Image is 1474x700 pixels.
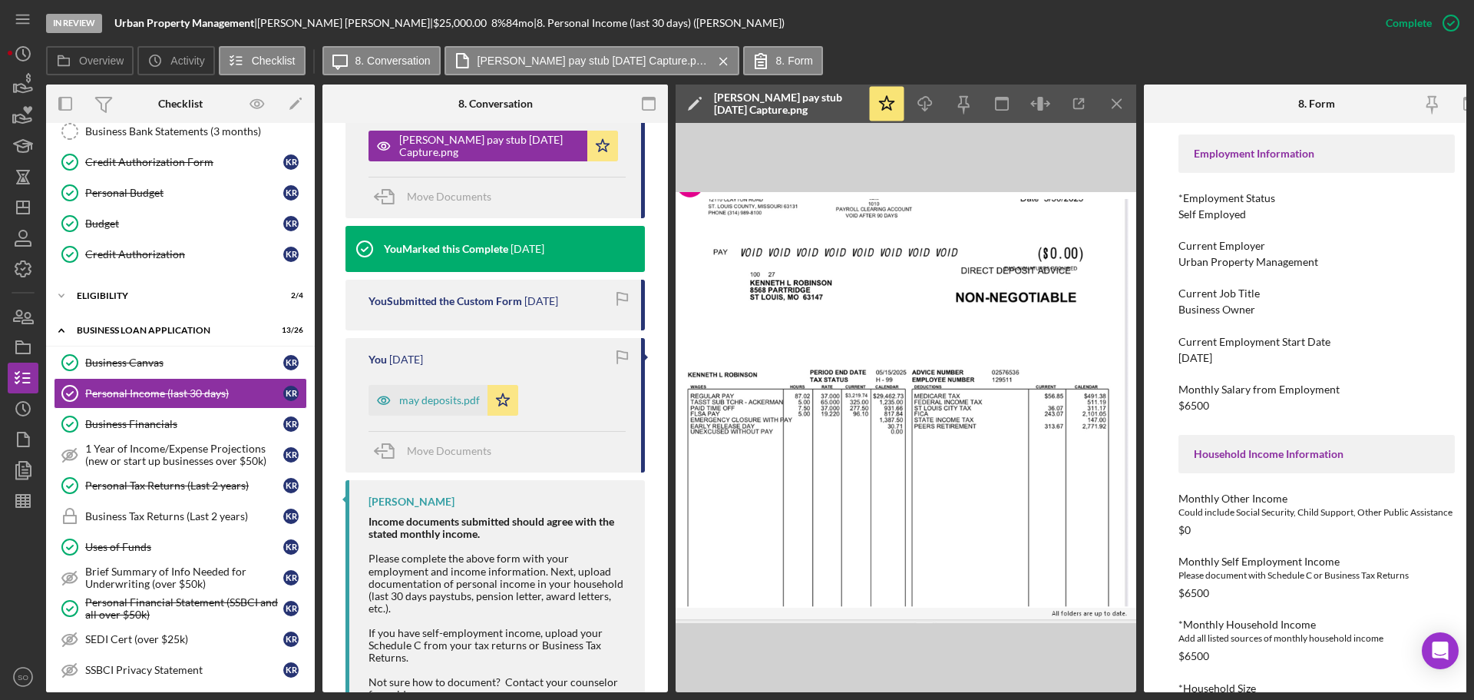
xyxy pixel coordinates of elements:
[283,355,299,370] div: K R
[85,479,283,492] div: Personal Tax Returns (Last 2 years)
[54,378,307,409] a: Personal Income (last 30 days)KR
[524,295,558,307] time: 2025-06-23 19:51
[368,496,454,508] div: [PERSON_NAME]
[85,418,283,430] div: Business Financials
[257,17,433,29] div: [PERSON_NAME] [PERSON_NAME] |
[714,91,860,116] div: [PERSON_NAME] pay stub [DATE] Capture.png
[85,633,283,645] div: SEDI Cert (over $25k)
[368,177,507,216] button: Move Documents
[399,134,580,158] div: [PERSON_NAME] pay stub [DATE] Capture.png
[283,416,299,432] div: K R
[355,55,431,67] label: 8. Conversation
[676,123,1136,692] img: Preview
[85,357,283,369] div: Business Canvas
[114,16,254,29] b: Urban Property Management
[283,447,299,463] div: K R
[283,185,299,201] div: K R
[1178,287,1455,300] div: Current Job Title
[368,131,618,161] button: [PERSON_NAME] pay stub [DATE] Capture.png
[1178,587,1209,599] div: $6500
[158,98,203,110] div: Checklist
[54,147,307,177] a: Credit Authorization FormKR
[368,353,387,366] div: You
[322,46,441,75] button: 8. Conversation
[54,532,307,562] a: Uses of FundsKR
[1178,400,1209,412] div: $6500
[85,664,283,676] div: SSBCI Privacy Statement
[46,14,102,33] div: In Review
[54,655,307,685] a: SSBCI Privacy StatementKR
[54,208,307,239] a: BudgetKR
[283,478,299,493] div: K R
[1178,352,1212,364] div: [DATE]
[1178,619,1455,631] div: *Monthly Household Income
[433,17,491,29] div: $25,000.00
[1178,682,1455,695] div: *Household Size
[1298,98,1335,110] div: 8. Form
[458,98,533,110] div: 8. Conversation
[368,295,522,307] div: You Submitted the Custom Form
[54,470,307,501] a: Personal Tax Returns (Last 2 years)KR
[1178,493,1455,505] div: Monthly Other Income
[1386,8,1432,38] div: Complete
[1178,208,1246,221] div: Self Employed
[1422,632,1459,669] div: Open Intercom Messenger
[54,593,307,624] a: Personal Financial Statement (SSBCI and all over $50k)KR
[368,552,630,614] div: Please complete the above form with your employment and income information. Next, upload document...
[384,243,508,255] div: You Marked this Complete
[85,596,283,621] div: Personal Financial Statement (SSBCI and all over $50k)
[1178,556,1455,568] div: Monthly Self Employment Income
[1178,383,1455,396] div: Monthly Salary from Employment
[85,187,283,199] div: Personal Budget
[1178,650,1209,662] div: $6500
[1178,631,1455,646] div: Add all listed sources of monthly household income
[283,539,299,555] div: K R
[54,624,307,655] a: SEDI Cert (over $25k)KR
[283,662,299,678] div: K R
[407,444,491,457] span: Move Documents
[283,509,299,524] div: K R
[491,17,506,29] div: 8 %
[283,247,299,262] div: K R
[1178,524,1191,536] div: $0
[506,17,534,29] div: 84 mo
[478,55,708,67] label: [PERSON_NAME] pay stub [DATE] Capture.png
[54,347,307,378] a: Business CanvasKR
[407,190,491,203] span: Move Documents
[137,46,214,75] button: Activity
[54,116,307,147] a: Business Bank Statements (3 months)
[54,409,307,440] a: Business FinancialsKR
[283,216,299,231] div: K R
[368,385,518,416] button: may deposits.pdf
[511,243,544,255] time: 2025-06-23 19:51
[1194,148,1439,160] div: Employment Information
[1178,568,1455,583] div: Please document with Schedule C or Business Tax Returns
[1178,240,1455,252] div: Current Employer
[1178,336,1455,348] div: Current Employment Start Date
[1370,8,1466,38] button: Complete
[743,46,823,75] button: 8. Form
[85,125,306,138] div: Business Bank Statements (3 months)
[8,662,38,692] button: SO
[1178,304,1255,316] div: Business Owner
[85,217,283,230] div: Budget
[368,515,614,540] strong: Income documents submitted should agree with the stated monthly income.
[46,46,134,75] button: Overview
[276,291,303,300] div: 2 / 4
[85,510,283,523] div: Business Tax Returns (Last 2 years)
[77,291,265,300] div: ELIGIBILITY
[114,17,257,29] div: |
[85,248,283,260] div: Credit Authorization
[219,46,306,75] button: Checklist
[77,326,265,335] div: BUSINESS LOAN APPLICATION
[85,156,283,168] div: Credit Authorization Form
[276,326,303,335] div: 13 / 26
[1194,448,1439,460] div: Household Income Information
[54,562,307,593] a: Brief Summary of Info Needed for Underwriting (over $50k)KR
[85,443,283,467] div: 1 Year of Income/Expense Projections (new or start up businesses over $50k)
[18,673,28,682] text: SO
[54,440,307,470] a: 1 Year of Income/Expense Projections (new or start up businesses over $50k)KR
[85,541,283,553] div: Uses of Funds
[399,394,480,406] div: may deposits.pdf
[54,239,307,270] a: Credit AuthorizationKR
